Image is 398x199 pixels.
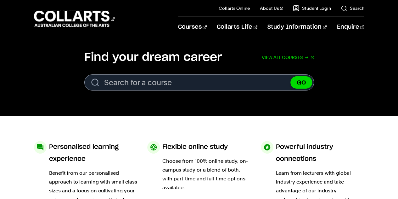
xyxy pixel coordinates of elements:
a: Enquire [337,17,364,38]
a: Collarts Online [219,5,250,11]
input: Search for a course [84,74,314,91]
h3: Flexible online study [162,141,228,153]
div: Go to homepage [34,10,115,28]
button: GO [290,76,312,89]
h3: Personalised learning experience [49,141,137,165]
h3: Powerful industry connections [276,141,364,165]
h2: Find your dream career [84,50,222,64]
p: Choose from 100% online study, on-campus study or a blend of both, with part-time and full-time o... [162,157,251,192]
a: Study Information [267,17,327,38]
a: View all courses [262,50,314,64]
a: About Us [260,5,283,11]
a: Courses [178,17,207,38]
a: Student Login [293,5,331,11]
a: Search [341,5,364,11]
form: Search [84,74,314,91]
a: Collarts Life [217,17,257,38]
